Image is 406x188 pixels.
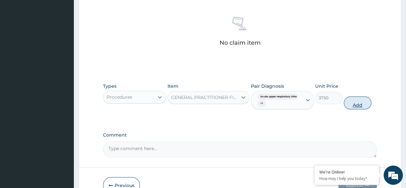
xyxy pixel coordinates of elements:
div: Minimize live chat window [105,3,121,19]
span: + 1 [257,100,266,107]
label: Types [103,84,117,89]
div: Procedures [107,94,132,100]
label: Pair Diagnosis [251,83,284,89]
label: Comment [103,132,377,138]
p: How may I help you today? [319,176,374,181]
p: No claim item [219,40,260,46]
label: Unit Price [315,83,338,89]
div: We're Online! [319,169,374,175]
textarea: Type your message and hit 'Enter' [3,122,122,145]
div: GENERAL PRACTITIONER FIRST OUTPATIENT CONSULTATION [171,94,238,101]
img: d_794563401_company_1708531726252_794563401 [12,32,26,48]
span: We're online! [37,54,89,119]
button: Add [344,96,371,109]
div: Chat with us now [33,36,108,44]
span: Acute upper respiratory infect... [257,94,304,100]
label: Item [168,83,178,89]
